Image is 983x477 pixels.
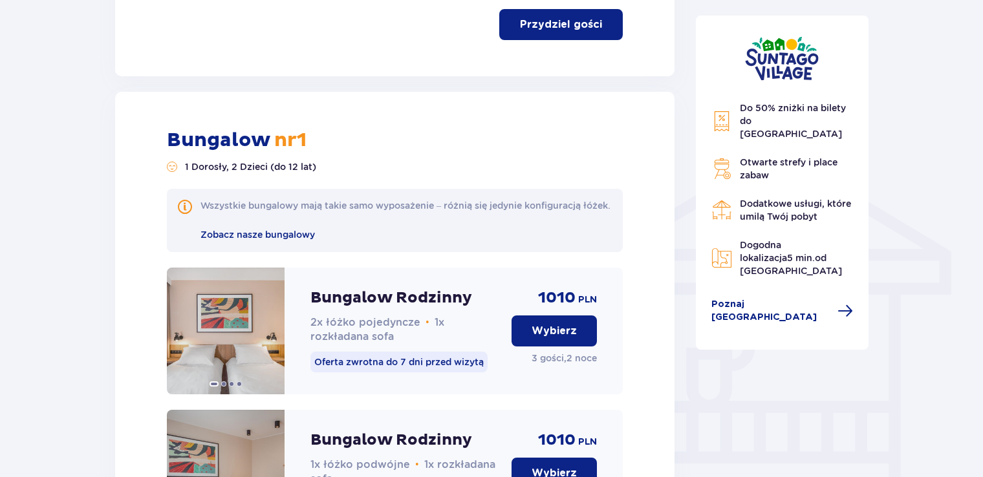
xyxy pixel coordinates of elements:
[200,229,315,240] span: Zobacz nasze bungalowy
[167,268,285,394] img: Bungalow Rodzinny
[310,458,410,471] span: 1x łóżko podwójne
[200,228,315,242] a: Zobacz nasze bungalowy
[310,430,472,450] p: Bungalow Rodzinny
[711,248,732,268] img: Map Icon
[711,200,732,220] img: Restaurant Icon
[310,352,488,372] p: Oferta zwrotna do 7 dni przed wizytą
[538,288,576,308] span: 1010
[578,293,597,306] span: PLN
[711,111,732,132] img: Discount Icon
[740,198,851,222] span: Dodatkowe usługi, które umilą Twój pobyt
[532,324,577,338] p: Wybierz
[499,9,623,40] button: Przydziel gości
[740,157,837,180] span: Otwarte strefy i place zabaw
[167,128,307,153] p: Bungalow
[532,352,597,365] p: 3 gości , 2 noce
[310,316,420,328] span: 2x łóżko pojedyncze
[745,36,819,81] img: Suntago Village
[787,253,815,263] span: 5 min.
[426,316,429,329] span: •
[310,288,472,308] p: Bungalow Rodzinny
[578,436,597,449] span: PLN
[415,458,419,471] span: •
[711,298,854,324] a: Poznaj [GEOGRAPHIC_DATA]
[520,17,602,32] p: Przydziel gości
[740,240,842,276] span: Dogodna lokalizacja od [GEOGRAPHIC_DATA]
[711,158,732,179] img: Grill Icon
[270,128,307,152] span: nr 1
[167,162,177,172] img: Liczba gości
[200,199,610,212] div: Wszystkie bungalowy mają takie samo wyposażenie – różnią się jedynie konfiguracją łóżek.
[740,103,846,139] span: Do 50% zniżki na bilety do [GEOGRAPHIC_DATA]
[185,160,316,173] p: 1 Dorosły, 2 Dzieci (do 12 lat)
[711,298,830,324] span: Poznaj [GEOGRAPHIC_DATA]
[538,430,576,450] span: 1010
[512,315,597,346] button: Wybierz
